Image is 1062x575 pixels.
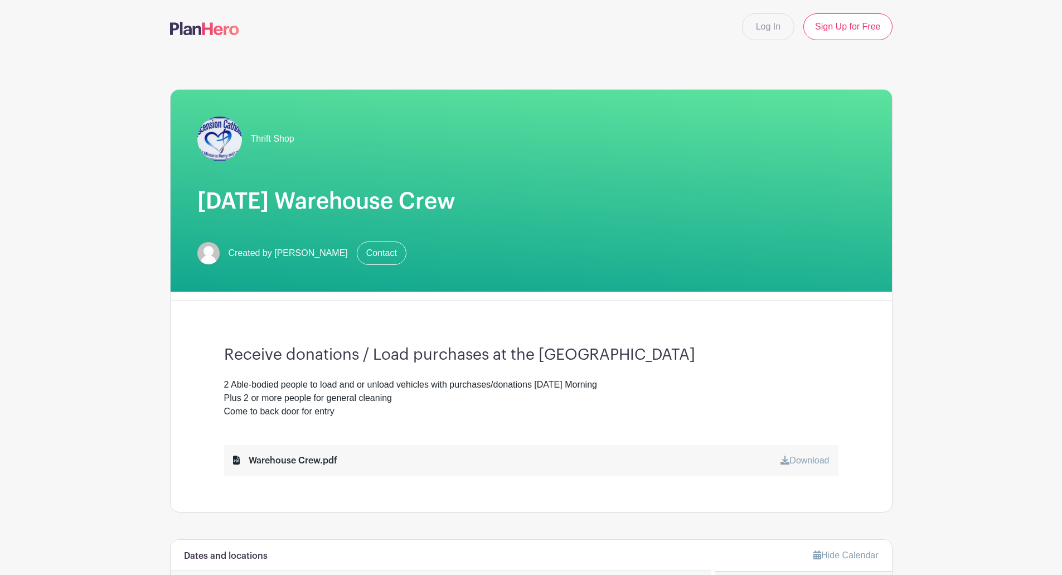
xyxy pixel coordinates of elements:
a: Hide Calendar [813,550,878,560]
span: Created by [PERSON_NAME] [229,247,348,260]
img: .AscensionLogo002.png [197,117,242,161]
a: Contact [357,241,406,265]
a: Log In [742,13,794,40]
h3: Receive donations / Load purchases at the [GEOGRAPHIC_DATA] [224,346,838,365]
div: Warehouse Crew.pdf [233,454,337,467]
div: 2 Able-bodied people to load and or unload vehicles with purchases/donations [DATE] Morning Plus ... [224,378,838,418]
h6: Dates and locations [184,551,268,562]
span: Thrift Shop [251,132,294,146]
img: default-ce2991bfa6775e67f084385cd625a349d9dcbb7a52a09fb2fda1e96e2d18dcdb.png [197,242,220,264]
h1: [DATE] Warehouse Crew [197,188,865,215]
a: Download [780,456,829,465]
img: logo-507f7623f17ff9eddc593b1ce0a138ce2505c220e1c5a4e2b4648c50719b7d32.svg [170,22,239,35]
a: Sign Up for Free [803,13,892,40]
